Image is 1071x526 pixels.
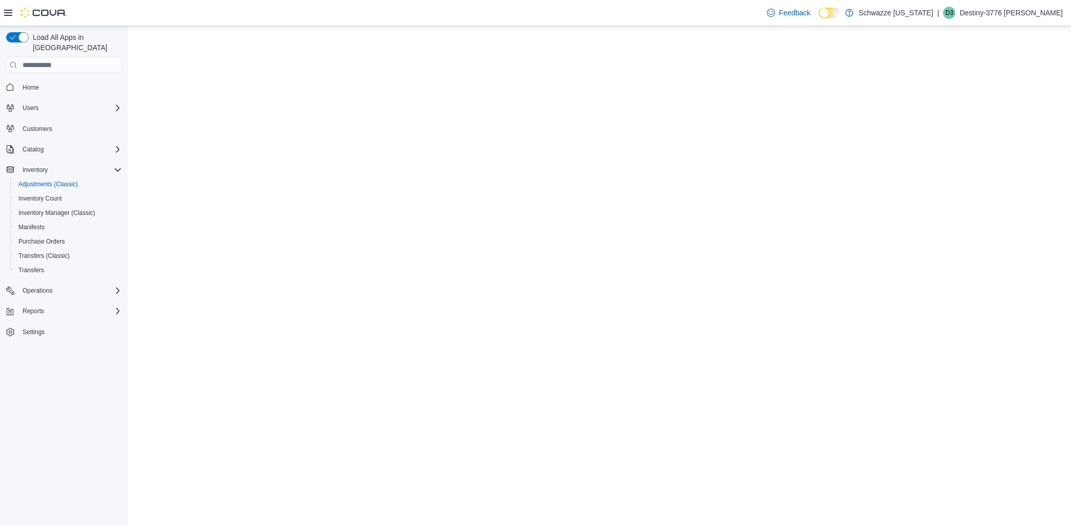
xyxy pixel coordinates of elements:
[23,125,52,133] span: Customers
[959,7,1063,19] p: Destiny-3776 [PERSON_NAME]
[2,304,126,318] button: Reports
[18,266,44,274] span: Transfers
[14,178,122,190] span: Adjustments (Classic)
[18,102,122,114] span: Users
[779,8,810,18] span: Feedback
[18,164,52,176] button: Inventory
[23,307,44,315] span: Reports
[14,192,122,205] span: Inventory Count
[18,194,62,203] span: Inventory Count
[23,104,38,112] span: Users
[14,221,122,233] span: Manifests
[10,249,126,263] button: Transfers (Classic)
[14,264,48,276] a: Transfers
[937,7,939,19] p: |
[18,81,43,94] a: Home
[23,83,39,92] span: Home
[14,178,82,190] a: Adjustments (Classic)
[6,75,122,366] nav: Complex example
[14,250,122,262] span: Transfers (Classic)
[763,3,815,23] a: Feedback
[14,235,122,248] span: Purchase Orders
[18,123,56,135] a: Customers
[23,145,44,154] span: Catalog
[18,305,122,317] span: Reports
[18,305,48,317] button: Reports
[14,207,99,219] a: Inventory Manager (Classic)
[2,142,126,157] button: Catalog
[2,79,126,94] button: Home
[14,192,66,205] a: Inventory Count
[14,264,122,276] span: Transfers
[2,121,126,136] button: Customers
[946,7,953,19] span: D3
[10,177,126,191] button: Adjustments (Classic)
[2,101,126,115] button: Users
[18,237,65,246] span: Purchase Orders
[18,284,122,297] span: Operations
[18,143,122,156] span: Catalog
[10,191,126,206] button: Inventory Count
[10,206,126,220] button: Inventory Manager (Classic)
[18,209,95,217] span: Inventory Manager (Classic)
[18,223,45,231] span: Manifests
[18,252,70,260] span: Transfers (Classic)
[23,328,45,336] span: Settings
[18,325,122,338] span: Settings
[10,234,126,249] button: Purchase Orders
[18,143,48,156] button: Catalog
[943,7,955,19] div: Destiny-3776 Herrera
[14,207,122,219] span: Inventory Manager (Classic)
[18,102,42,114] button: Users
[18,122,122,135] span: Customers
[18,80,122,93] span: Home
[20,8,67,18] img: Cova
[18,180,78,188] span: Adjustments (Classic)
[819,8,840,18] input: Dark Mode
[14,221,49,233] a: Manifests
[23,166,48,174] span: Inventory
[2,283,126,298] button: Operations
[18,164,122,176] span: Inventory
[18,284,57,297] button: Operations
[29,32,122,53] span: Load All Apps in [GEOGRAPHIC_DATA]
[14,235,69,248] a: Purchase Orders
[10,263,126,277] button: Transfers
[859,7,933,19] p: Schwazze [US_STATE]
[2,163,126,177] button: Inventory
[23,287,53,295] span: Operations
[14,250,74,262] a: Transfers (Classic)
[18,326,49,338] a: Settings
[10,220,126,234] button: Manifests
[2,324,126,339] button: Settings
